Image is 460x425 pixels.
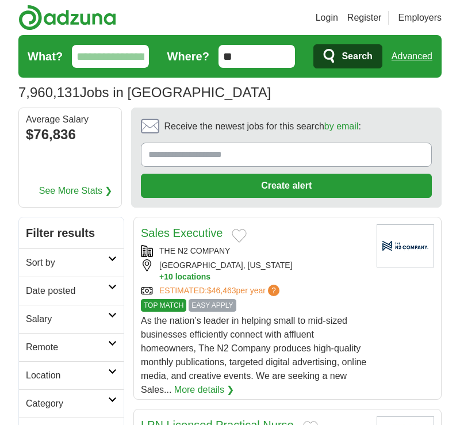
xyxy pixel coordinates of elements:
[347,11,382,25] a: Register
[268,285,279,296] span: ?
[159,271,367,282] button: +10 locations
[19,217,124,248] h2: Filter results
[324,121,359,131] a: by email
[207,286,236,295] span: $46,463
[189,299,236,312] span: EASY APPLY
[141,227,223,239] a: Sales Executive
[398,11,442,25] a: Employers
[167,48,209,65] label: Where?
[26,397,108,411] h2: Category
[377,224,434,267] img: Company logo
[19,361,124,389] a: Location
[141,299,186,312] span: TOP MATCH
[159,271,164,282] span: +
[19,389,124,418] a: Category
[26,340,108,354] h2: Remote
[232,229,247,243] button: Add to favorite jobs
[316,11,338,25] a: Login
[26,284,108,298] h2: Date posted
[313,44,382,68] button: Search
[174,383,235,397] a: More details ❯
[28,48,63,65] label: What?
[164,120,361,133] span: Receive the newest jobs for this search :
[26,115,114,124] div: Average Salary
[26,369,108,382] h2: Location
[19,305,124,333] a: Salary
[159,285,282,297] a: ESTIMATED:$46,463per year?
[141,174,432,198] button: Create alert
[39,184,113,198] a: See More Stats ❯
[18,82,80,103] span: 7,960,131
[26,312,108,326] h2: Salary
[342,45,372,68] span: Search
[19,277,124,305] a: Date posted
[18,85,271,100] h1: Jobs in [GEOGRAPHIC_DATA]
[26,124,114,145] div: $76,836
[19,333,124,361] a: Remote
[141,259,367,282] div: [GEOGRAPHIC_DATA], [US_STATE]
[26,256,108,270] h2: Sort by
[19,248,124,277] a: Sort by
[141,316,366,395] span: As the nation’s leader in helping small to mid-sized businesses efficiently connect with affluent...
[18,5,116,30] img: Adzuna logo
[141,245,367,257] div: THE N2 COMPANY
[392,45,432,68] a: Advanced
